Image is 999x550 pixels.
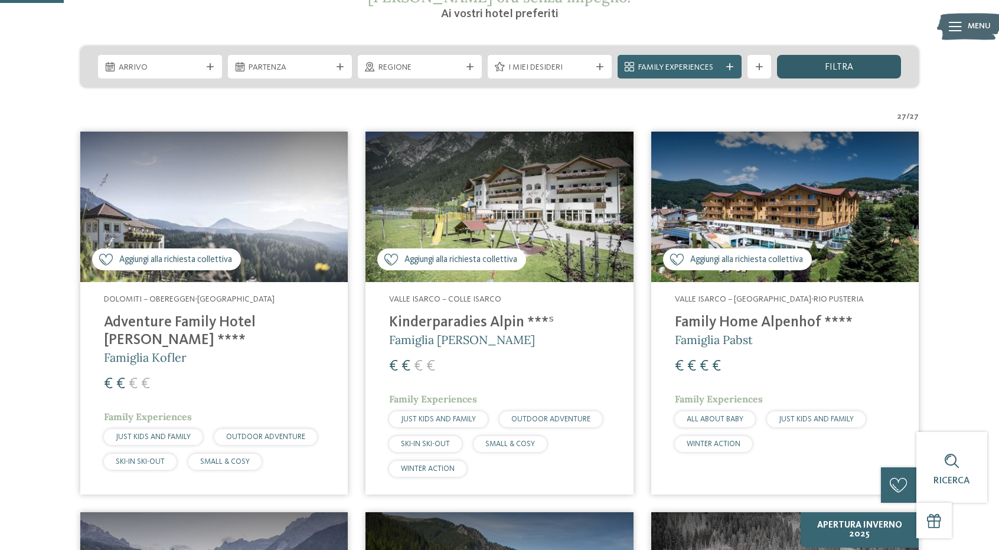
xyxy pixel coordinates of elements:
span: Family Experiences [638,62,721,74]
h4: Adventure Family Hotel [PERSON_NAME] **** [104,314,324,349]
span: JUST KIDS AND FAMILY [779,415,854,423]
span: JUST KIDS AND FAMILY [401,415,476,423]
img: Family Home Alpenhof **** [651,132,919,282]
span: Ai vostri hotel preferiti [441,8,559,20]
span: WINTER ACTION [687,440,740,448]
span: 27 [897,111,906,123]
a: Cercate un hotel per famiglie? Qui troverete solo i migliori! Aggiungi alla richiesta collettiva ... [80,132,348,495]
span: € [401,359,410,374]
span: / [906,111,910,123]
span: € [675,359,684,374]
span: Aggiungi alla richiesta collettiva [404,254,517,266]
h4: Kinderparadies Alpin ***ˢ [389,314,609,332]
span: ALL ABOUT BABY [687,415,743,423]
span: Aggiungi alla richiesta collettiva [119,254,232,266]
span: Valle Isarco – Colle Isarco [389,295,501,303]
a: Cercate un hotel per famiglie? Qui troverete solo i migliori! Aggiungi alla richiesta collettiva ... [365,132,633,495]
img: Adventure Family Hotel Maria **** [80,132,348,282]
span: I miei desideri [508,62,591,74]
span: € [426,359,435,374]
span: Famiglia Kofler [104,350,187,365]
span: Aggiungi alla richiesta collettiva [690,254,803,266]
span: Famiglia [PERSON_NAME] [389,332,535,347]
span: SKI-IN SKI-OUT [116,458,165,466]
span: € [389,359,398,374]
span: Famiglia Pabst [675,332,753,347]
span: Family Experiences [675,393,763,405]
span: SMALL & COSY [200,458,250,466]
span: Arrivo [119,62,201,74]
span: filtra [825,63,853,72]
span: Valle Isarco – [GEOGRAPHIC_DATA]-Rio Pusteria [675,295,864,303]
span: 27 [910,111,919,123]
a: Cercate un hotel per famiglie? Qui troverete solo i migliori! Aggiungi alla richiesta collettiva ... [651,132,919,495]
span: € [700,359,709,374]
span: € [104,377,113,392]
span: OUTDOOR ADVENTURE [511,415,590,423]
span: Ricerca [933,476,970,486]
span: Partenza [249,62,331,74]
span: Dolomiti – Obereggen-[GEOGRAPHIC_DATA] [104,295,275,303]
span: € [141,377,150,392]
span: € [712,359,721,374]
span: Family Experiences [104,411,192,423]
span: WINTER ACTION [401,465,455,473]
span: JUST KIDS AND FAMILY [116,433,191,441]
span: € [129,377,138,392]
span: Regione [378,62,461,74]
span: Family Experiences [389,393,477,405]
h4: Family Home Alpenhof **** [675,314,895,332]
span: SMALL & COSY [485,440,535,448]
span: € [414,359,423,374]
span: € [116,377,125,392]
span: SKI-IN SKI-OUT [401,440,450,448]
img: Kinderparadies Alpin ***ˢ [365,132,633,282]
span: OUTDOOR ADVENTURE [226,433,305,441]
span: € [687,359,696,374]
